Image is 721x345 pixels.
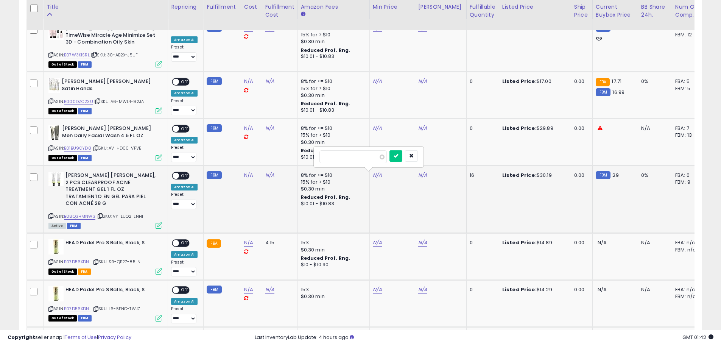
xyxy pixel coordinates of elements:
small: FBM [207,286,221,293]
div: Preset: [171,306,198,323]
small: Amazon Fees. [301,11,305,18]
a: N/A [244,239,253,247]
div: $0.30 min [301,92,364,99]
div: Min Price [373,3,412,11]
div: 0% [641,78,666,85]
div: ASIN: [48,125,162,160]
a: N/A [244,125,253,132]
span: 17.71 [612,78,621,85]
div: BB Share 24h. [641,3,669,19]
small: FBM [207,77,221,85]
a: N/A [265,78,274,85]
span: All listings that are currently out of stock and unavailable for purchase on Amazon [48,155,77,161]
div: Fulfillment [207,3,237,11]
span: | SKU: A6-MWL4-92JA [94,98,144,105]
a: N/A [244,78,253,85]
div: FBM: 13 [675,132,700,139]
a: Privacy Policy [98,334,131,341]
b: Reduced Prof. Rng. [301,147,350,154]
span: OFF [179,126,191,132]
div: $29.89 [502,125,565,132]
span: OFF [179,240,191,247]
span: All listings that are currently out of stock and unavailable for purchase on Amazon [48,108,77,114]
a: N/A [418,239,427,247]
b: Reduced Prof. Rng. [301,100,350,107]
span: FBA [78,269,91,275]
div: Cost [244,3,259,11]
span: All listings that are currently out of stock and unavailable for purchase on Amazon [48,61,77,68]
b: [PERSON_NAME] [PERSON_NAME] TimeWise Miracle Age Minimize Set 3D - Combination Oily Skin [65,25,157,48]
div: $10.01 - $10.83 [301,201,364,207]
span: All listings that are currently out of stock and unavailable for purchase on Amazon [48,315,77,322]
span: FBM [78,108,92,114]
div: N/A [641,239,666,246]
div: Ship Price [574,3,589,19]
img: 41uWSN2+c8L._SL40_.jpg [48,78,60,93]
div: FBA: n/a [675,239,700,246]
div: Amazon AI [171,90,198,97]
a: N/A [373,239,382,247]
b: Listed Price: [502,78,537,85]
small: FBM [596,88,610,96]
div: Preset: [171,260,198,277]
a: N/A [265,286,274,293]
a: N/A [373,286,382,293]
div: ASIN: [48,172,162,228]
a: N/A [418,78,427,85]
div: Title [47,3,165,11]
div: 0.00 [574,172,587,179]
strong: Copyright [8,334,35,341]
div: $0.30 min [301,38,364,45]
div: seller snap | | [8,334,131,341]
b: [PERSON_NAME] [PERSON_NAME] Men Daily Facial Wash 4.5 FL OZ [62,125,154,141]
b: Reduced Prof. Rng. [301,47,350,53]
span: FBM [78,315,92,322]
a: B01BU9OYD8 [64,145,91,151]
img: 41f7+jaCleL._SL40_.jpg [48,25,64,40]
div: Amazon Fees [301,3,366,11]
a: B08Q3HMNW3 [64,213,95,220]
div: 15% [301,286,364,293]
b: [PERSON_NAME] [PERSON_NAME], 2 PCS CLEARPROOF ACNE TREATMENT GEL 1 FL OZ TRATAMIENTO EN GEL PARA ... [65,172,157,209]
div: Preset: [171,145,198,162]
div: $0.30 min [301,186,364,192]
a: Terms of Use [65,334,97,341]
a: N/A [373,78,382,85]
div: 0% [641,172,666,179]
span: All listings currently available for purchase on Amazon [48,223,66,229]
div: ASIN: [48,25,162,67]
a: B07D56XDNL [64,306,91,312]
a: B07W3K1SRL [64,52,90,58]
b: Listed Price: [502,239,537,246]
div: FBA: 5 [675,78,700,85]
b: [PERSON_NAME] [PERSON_NAME] Satin Hands [62,78,154,94]
div: $17.00 [502,78,565,85]
div: ASIN: [48,239,162,274]
div: Listed Price [502,3,568,11]
div: 16 [470,172,493,179]
span: FBM [78,61,92,68]
small: FBA [207,239,221,248]
div: $0.30 min [301,247,364,253]
a: B07D56XDNL [64,259,91,265]
img: 31EJeRnqLUL._SL40_.jpg [48,239,64,254]
a: N/A [265,172,274,179]
b: Listed Price: [502,125,537,132]
div: $10.01 - $10.83 [301,107,364,114]
span: | SKU: VY-LUO2-LNHI [97,213,143,219]
span: 29 [612,172,618,179]
img: 41dTr4FtK3L._SL40_.jpg [48,172,64,186]
div: $10 - $10.90 [301,262,364,268]
span: 16.99 [612,89,624,96]
span: | SKU: S9-QB27-85LN [92,259,140,265]
div: $0.30 min [301,139,364,146]
div: Fulfillable Quantity [470,3,496,19]
div: ASIN: [48,286,162,321]
span: All listings that are currently out of stock and unavailable for purchase on Amazon [48,269,77,275]
div: 8% for <= $10 [301,172,364,179]
div: 15% for > $10 [301,132,364,139]
div: $30.19 [502,172,565,179]
div: $0.30 min [301,293,364,300]
small: FBM [207,171,221,179]
div: 0 [470,239,493,246]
